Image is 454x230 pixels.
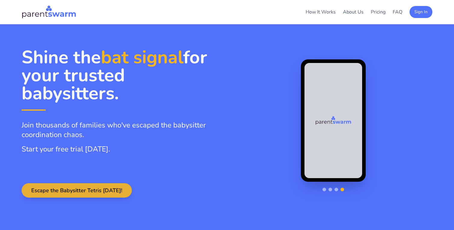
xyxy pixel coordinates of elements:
[315,116,351,125] img: Parentswarm Logo
[22,183,132,198] button: Escape the Babysitter Tetris [DATE]!
[343,9,364,15] a: About Us
[306,9,336,15] a: How It Works
[410,6,432,18] button: Sign In
[22,5,76,19] img: Parentswarm Logo
[22,187,132,194] a: Escape the Babysitter Tetris [DATE]!
[371,9,386,15] a: Pricing
[393,9,402,15] a: FAQ
[410,8,432,15] a: Sign In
